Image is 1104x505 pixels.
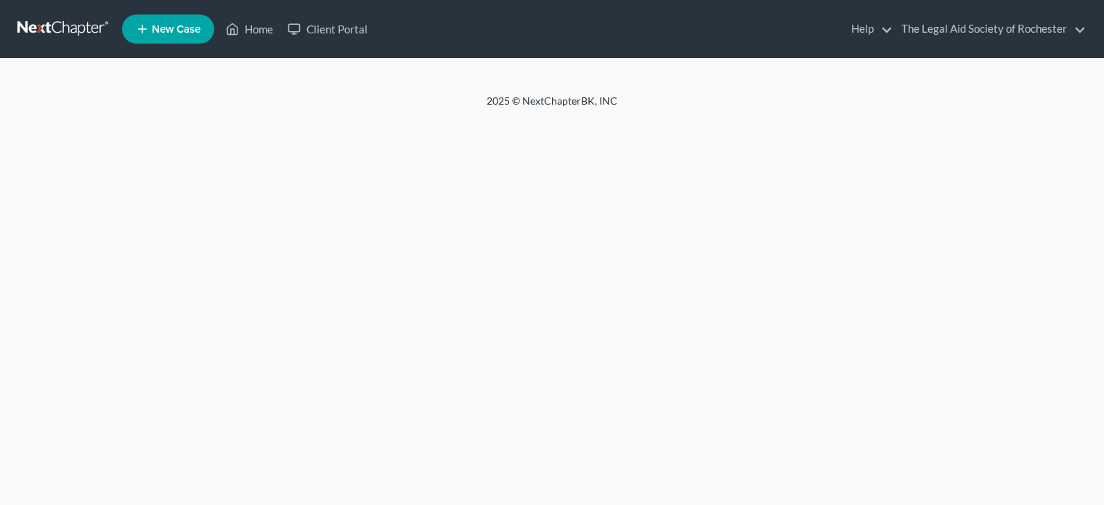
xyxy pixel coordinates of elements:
new-legal-case-button: New Case [122,15,214,44]
a: The Legal Aid Society of Rochester [894,16,1086,42]
a: Client Portal [280,16,375,42]
div: 2025 © NextChapterBK, INC [138,94,966,120]
a: Home [219,16,280,42]
a: Help [844,16,893,42]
